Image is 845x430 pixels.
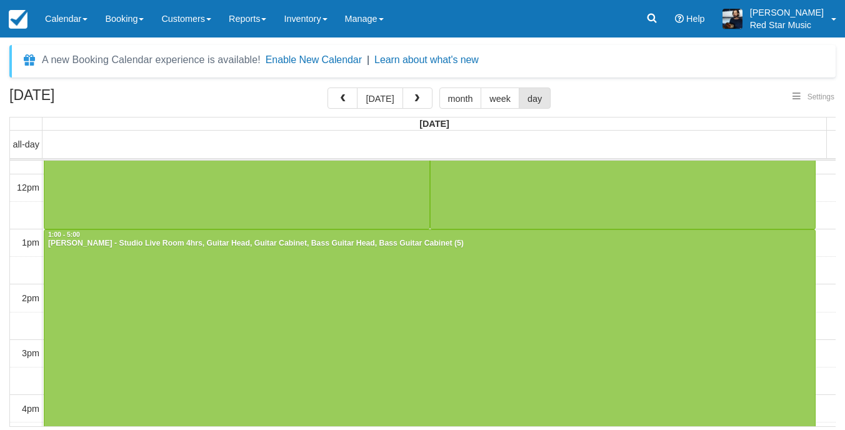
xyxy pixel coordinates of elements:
[22,404,39,414] span: 4pm
[266,54,362,66] button: Enable New Calendar
[519,87,551,109] button: day
[374,54,479,65] a: Learn about what's new
[17,182,39,192] span: 12pm
[47,239,812,249] div: [PERSON_NAME] - Studio Live Room 4hrs, Guitar Head, Guitar Cabinet, Bass Guitar Head, Bass Guitar...
[48,231,80,238] span: 1:00 - 5:00
[42,52,261,67] div: A new Booking Calendar experience is available!
[9,10,27,29] img: checkfront-main-nav-mini-logo.png
[750,19,824,31] p: Red Star Music
[675,14,684,23] i: Help
[367,54,369,65] span: |
[750,6,824,19] p: [PERSON_NAME]
[439,87,482,109] button: month
[13,139,39,149] span: all-day
[686,14,705,24] span: Help
[419,119,449,129] span: [DATE]
[22,293,39,303] span: 2pm
[722,9,742,29] img: A1
[22,237,39,247] span: 1pm
[785,88,842,106] button: Settings
[481,87,519,109] button: week
[807,92,834,101] span: Settings
[9,87,167,111] h2: [DATE]
[357,87,402,109] button: [DATE]
[22,348,39,358] span: 3pm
